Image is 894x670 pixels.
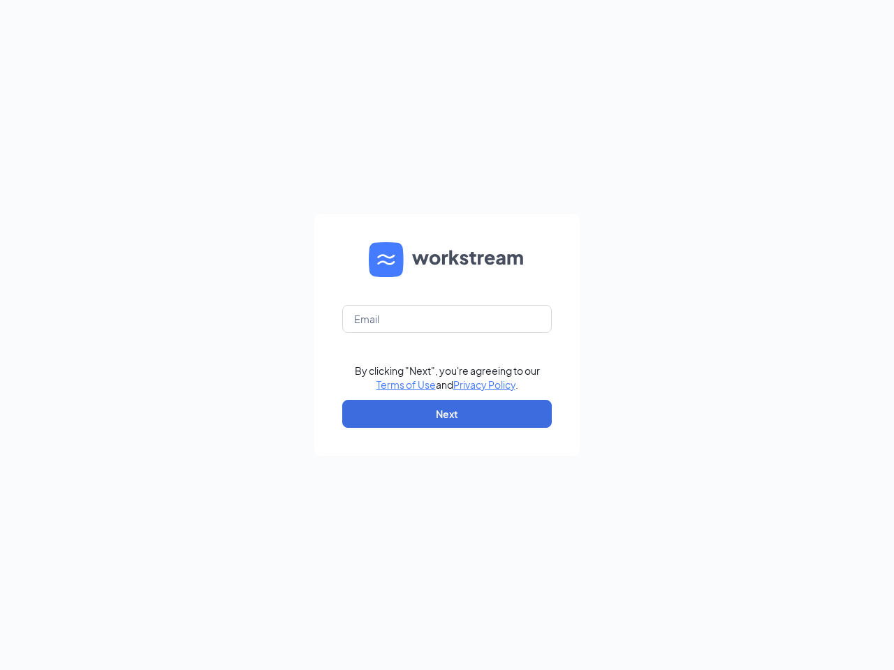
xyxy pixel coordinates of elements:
button: Next [342,400,552,428]
input: Email [342,305,552,333]
img: WS logo and Workstream text [369,242,525,277]
a: Terms of Use [376,378,436,391]
a: Privacy Policy [453,378,515,391]
div: By clicking "Next", you're agreeing to our and . [355,364,540,392]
